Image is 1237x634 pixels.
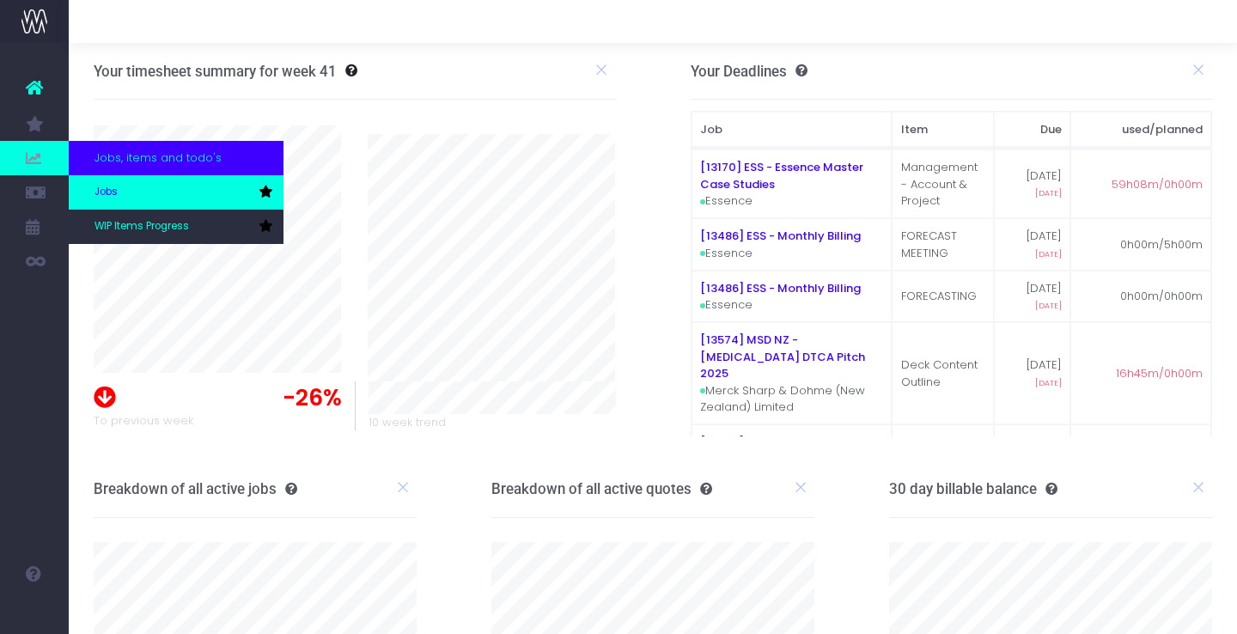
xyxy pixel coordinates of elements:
[892,271,994,323] td: FORECASTING
[94,412,193,430] span: To previous week
[94,185,118,200] span: Jobs
[1112,176,1203,193] span: 59h08m/0h00m
[94,149,222,167] span: Jobs, items and todo's
[892,112,994,148] th: Item: activate to sort column ascending
[21,600,47,625] img: images/default_profile_image.png
[69,210,283,244] a: WIP Items Progress
[892,149,994,218] td: Management - Account & Project
[994,112,1071,148] th: Due: activate to sort column ascending
[692,112,892,148] th: Job: activate to sort column ascending
[692,424,892,527] td: Merck Sharp & Dohme (New Zealand) Limited
[1035,300,1062,312] span: [DATE]
[692,149,892,218] td: Essence
[691,63,807,80] h3: Your Deadlines
[283,381,342,415] span: -26%
[700,159,863,192] a: [13170] ESS - Essence Master Case Studies
[94,480,297,497] h3: Breakdown of all active jobs
[491,480,712,497] h3: Breakdown of all active quotes
[892,322,994,424] td: Deck Content Outline
[1035,248,1062,260] span: [DATE]
[1070,112,1211,148] th: used/planned: activate to sort column ascending
[892,424,994,527] td: Briefing & Research
[1035,187,1062,199] span: [DATE]
[889,480,1057,497] h3: 30 day billable balance
[892,218,994,271] td: FORECAST MEETING
[1120,236,1203,253] span: 0h00m/5h00m
[69,175,283,210] a: Jobs
[994,424,1071,527] td: [DATE]
[1120,288,1203,305] span: 0h00m/0h00m
[994,322,1071,424] td: [DATE]
[700,332,865,381] a: [13574] MSD NZ - [MEDICAL_DATA] DTCA Pitch 2025
[1035,377,1062,389] span: [DATE]
[369,414,446,431] span: 10 week trend
[700,280,861,296] a: [13486] ESS - Monthly Billing
[700,434,865,484] a: [13574] MSD NZ - [MEDICAL_DATA] DTCA Pitch 2025
[994,149,1071,218] td: [DATE]
[700,228,861,244] a: [13486] ESS - Monthly Billing
[994,271,1071,323] td: [DATE]
[692,218,892,271] td: Essence
[1116,365,1203,382] span: 16h45m/0h00m
[994,218,1071,271] td: [DATE]
[692,322,892,424] td: Merck Sharp & Dohme (New Zealand) Limited
[692,271,892,323] td: Essence
[94,63,337,80] h3: Your timesheet summary for week 41
[94,219,189,235] span: WIP Items Progress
